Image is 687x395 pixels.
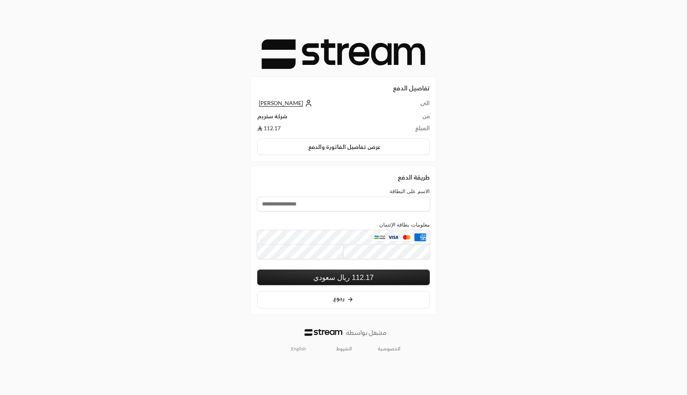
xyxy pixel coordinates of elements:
[262,38,425,70] img: Company Logo
[346,328,386,337] p: مشغل بواسطة
[257,139,430,155] button: عرض تفاصيل الفاتورة والدفع
[259,100,303,107] span: [PERSON_NAME]
[394,124,430,132] td: المبلغ
[336,346,352,352] a: الشروط
[257,270,430,285] button: 112.17 ريال سعودي
[390,188,430,194] label: الاسم على البطاقة
[287,342,311,355] a: English
[257,172,430,182] div: طريقة الدفع
[257,100,312,106] a: [PERSON_NAME]
[257,83,430,93] h2: تفاصيل الدفع
[305,329,342,336] img: Logo
[379,222,430,228] label: معلومات بطاقة الإئتمان
[378,346,400,352] a: الخصوصية
[257,291,430,308] button: رجوع
[394,99,430,112] td: الى
[257,124,394,132] td: 112.17
[257,112,394,124] td: شركة ستريم
[394,112,430,124] td: من
[333,295,345,301] span: رجوع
